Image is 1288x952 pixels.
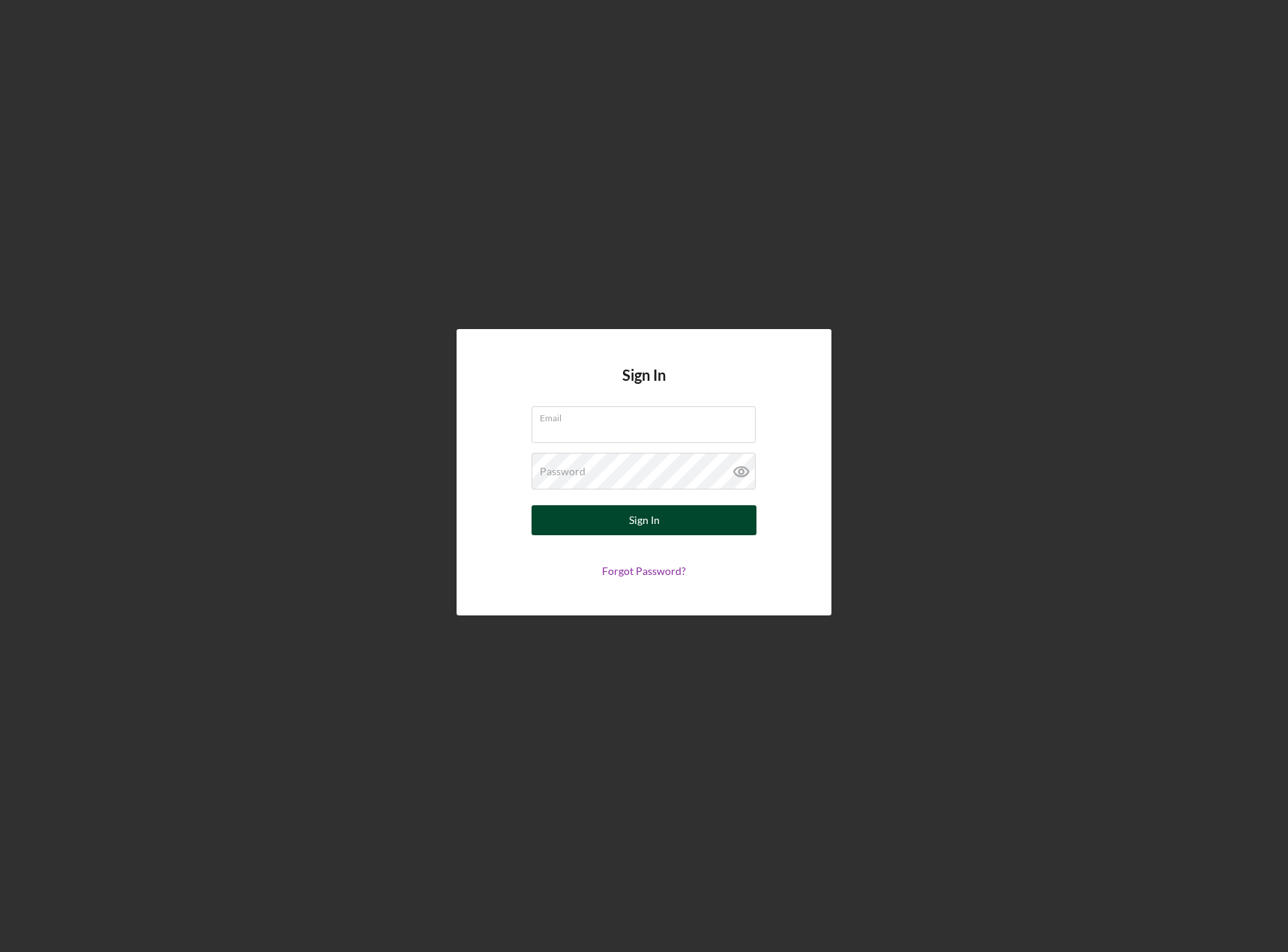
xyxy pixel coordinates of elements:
[602,564,686,577] a: Forgot Password?
[629,505,660,535] div: Sign In
[540,407,756,424] label: Email
[532,505,756,535] button: Sign In
[540,466,586,477] label: Password
[622,367,666,406] h4: Sign In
